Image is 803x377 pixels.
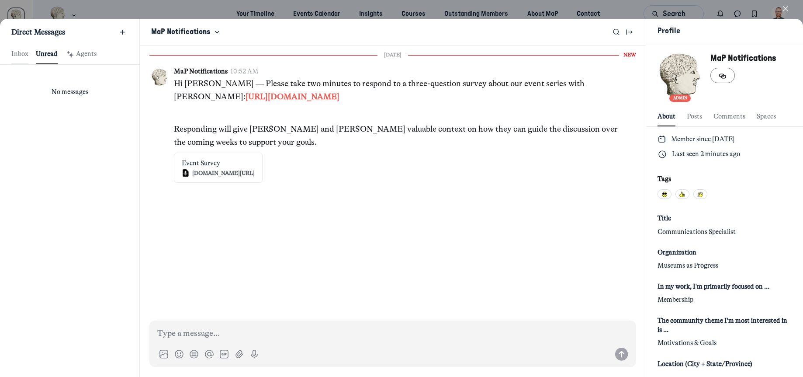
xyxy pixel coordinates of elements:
span: Inbox [11,49,28,59]
div: Agents [65,49,96,59]
a: [URL][DOMAIN_NAME] [246,92,339,101]
button: Link to a post, event, lesson, or space [187,348,201,361]
svg: Collapse the railbar [626,28,634,37]
span: Location (City + State/Province) [658,360,752,369]
span: Title [658,214,671,223]
button: MaP Notifications [151,25,222,38]
button: Inbox [11,45,28,64]
button: New message [117,26,128,38]
span: New [619,49,636,61]
button: Spaces [757,108,776,126]
button: Search messages [611,26,622,38]
p: Member since [DATE] [671,135,735,144]
button: Add GIF [218,348,231,361]
button: Comments [713,108,745,126]
button: Open MaP Notifications's profile [151,69,168,86]
button: Collapse the railbar [626,26,634,38]
span: In my work, I'm primarily focused on … [658,282,769,292]
button: 10:52 AM [230,67,259,77]
button: Add image [172,348,185,361]
span: Motivations & Goals [658,339,716,348]
p: Hi [PERSON_NAME] — Please take two minutes to respond to a three-question survey about our event ... [174,77,627,104]
span: Posts [687,112,702,122]
div: [DOMAIN_NAME][URL] [192,169,255,177]
span: Membership [658,295,693,305]
span: Direct Messages [11,28,65,37]
button: Unread [36,45,58,64]
button: About [658,108,675,126]
div: Unread [36,49,58,59]
button: Add mention [203,348,216,361]
button: Copy link to profile [710,68,735,83]
button: Posts [687,108,702,126]
span: The community theme I'm most interested in is … [658,316,792,335]
div: Tags [658,175,792,184]
button: Record voice message [248,348,261,361]
div: Admin [669,94,691,102]
span: Organization [658,248,696,258]
button: Agents [65,45,96,64]
span: [DATE] [377,49,408,61]
span: Communications Specialist [658,227,736,237]
span: No messages [52,87,88,97]
button: MaP Notifications [174,67,228,77]
button: Add image [157,348,170,361]
h3: MaP Notifications [710,53,776,64]
span: Comments [713,112,745,122]
p: Last seen 2 minutes ago [672,150,740,159]
a: Event Survey[DOMAIN_NAME][URL] [174,153,263,183]
h2: Profile [658,26,680,36]
span: About [658,112,675,122]
p: Responding will give [PERSON_NAME] and [PERSON_NAME] valuable context on how they can guide the d... [174,122,627,149]
div: Event Survey [182,159,255,168]
span: Museums as Progress [658,261,718,271]
h1: MaP Notifications [151,27,210,37]
button: Send message [615,348,628,361]
span: Spaces [757,112,776,122]
button: Attach files [233,348,246,361]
